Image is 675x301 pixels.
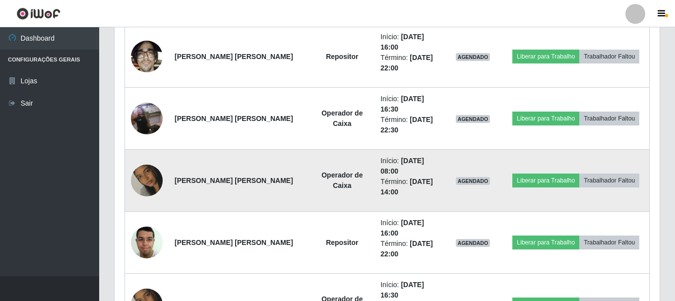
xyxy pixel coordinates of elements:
span: AGENDADO [456,115,491,123]
strong: [PERSON_NAME] [PERSON_NAME] [175,177,293,184]
li: Término: [380,53,437,73]
button: Trabalhador Faltou [579,174,639,187]
strong: Repositor [326,239,358,246]
li: Início: [380,94,437,115]
strong: Operador de Caixa [321,171,363,189]
img: CoreUI Logo [16,7,61,20]
img: 1725070298663.jpeg [131,90,163,147]
button: Liberar para Trabalho [512,50,579,63]
li: Início: [380,32,437,53]
li: Término: [380,239,437,259]
span: AGENDADO [456,177,491,185]
button: Liberar para Trabalho [512,236,579,249]
strong: [PERSON_NAME] [PERSON_NAME] [175,115,293,122]
time: [DATE] 16:30 [380,281,424,299]
strong: [PERSON_NAME] [PERSON_NAME] [175,53,293,60]
span: AGENDADO [456,53,491,61]
button: Trabalhador Faltou [579,50,639,63]
button: Trabalhador Faltou [579,236,639,249]
time: [DATE] 16:00 [380,33,424,51]
li: Início: [380,280,437,301]
span: AGENDADO [456,239,491,247]
strong: Repositor [326,53,358,60]
strong: [PERSON_NAME] [PERSON_NAME] [175,239,293,246]
img: 1734698192432.jpeg [131,152,163,209]
li: Término: [380,177,437,197]
strong: Operador de Caixa [321,109,363,127]
button: Liberar para Trabalho [512,174,579,187]
img: 1602822418188.jpeg [131,221,163,263]
li: Início: [380,218,437,239]
li: Início: [380,156,437,177]
button: Liberar para Trabalho [512,112,579,125]
time: [DATE] 08:00 [380,157,424,175]
time: [DATE] 16:00 [380,219,424,237]
time: [DATE] 16:30 [380,95,424,113]
img: 1748926864127.jpeg [131,35,163,77]
li: Término: [380,115,437,135]
button: Trabalhador Faltou [579,112,639,125]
